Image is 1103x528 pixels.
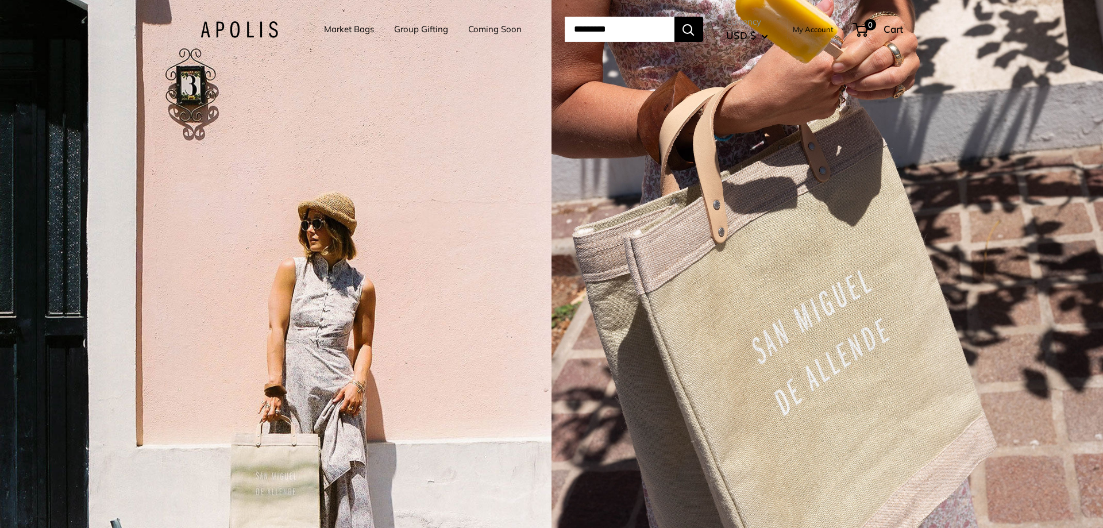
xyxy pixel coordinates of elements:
[864,19,876,30] span: 0
[200,21,278,38] img: Apolis
[324,21,374,37] a: Market Bags
[565,17,674,42] input: Search...
[726,14,768,30] span: Currency
[884,23,903,35] span: Cart
[726,29,756,41] span: USD $
[854,20,903,38] a: 0 Cart
[394,21,448,37] a: Group Gifting
[793,22,834,36] a: My Account
[726,26,768,45] button: USD $
[674,17,703,42] button: Search
[468,21,522,37] a: Coming Soon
